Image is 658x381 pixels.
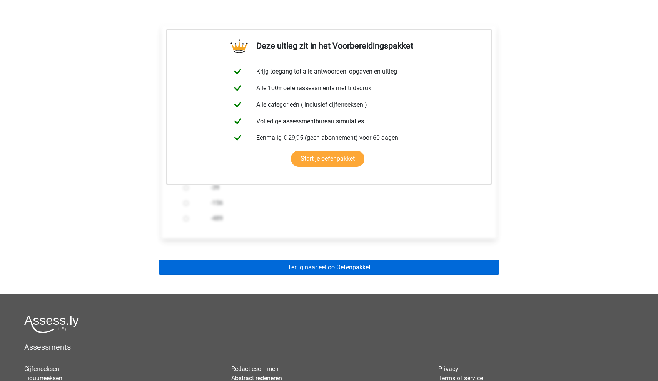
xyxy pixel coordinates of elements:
[24,342,634,352] h5: Assessments
[211,214,472,223] label: -489
[438,365,458,373] a: Privacy
[211,198,472,208] label: -156
[291,151,364,167] a: Start je oefenpakket
[24,365,59,373] a: Cijferreeksen
[24,315,79,333] img: Assessly logo
[211,183,472,192] label: -39
[159,260,499,275] a: Terug naar eelloo Oefenpakket
[231,365,279,373] a: Redactiesommen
